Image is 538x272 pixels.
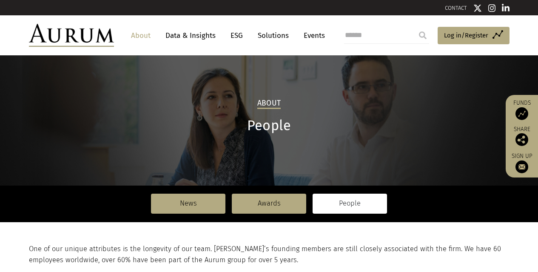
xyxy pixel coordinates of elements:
a: Sign up [510,152,534,173]
a: Events [299,28,325,43]
img: Instagram icon [488,4,496,12]
img: Access Funds [515,107,528,120]
img: Linkedin icon [502,4,510,12]
a: Data & Insights [161,28,220,43]
a: ESG [226,28,247,43]
span: Log in/Register [444,30,488,40]
div: Share [510,126,534,146]
a: Funds [510,99,534,120]
a: Awards [232,194,306,213]
h1: People [29,117,510,134]
img: Aurum [29,24,114,47]
img: Twitter icon [473,4,482,12]
a: Log in/Register [438,27,510,45]
input: Submit [414,27,431,44]
a: News [151,194,225,213]
img: Sign up to our newsletter [515,160,528,173]
a: People [313,194,387,213]
a: About [127,28,155,43]
h2: About [257,99,281,109]
a: Solutions [253,28,293,43]
img: Share this post [515,133,528,146]
p: One of our unique attributes is the longevity of our team. [PERSON_NAME]’s founding members are s... [29,243,507,266]
a: CONTACT [445,5,467,11]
